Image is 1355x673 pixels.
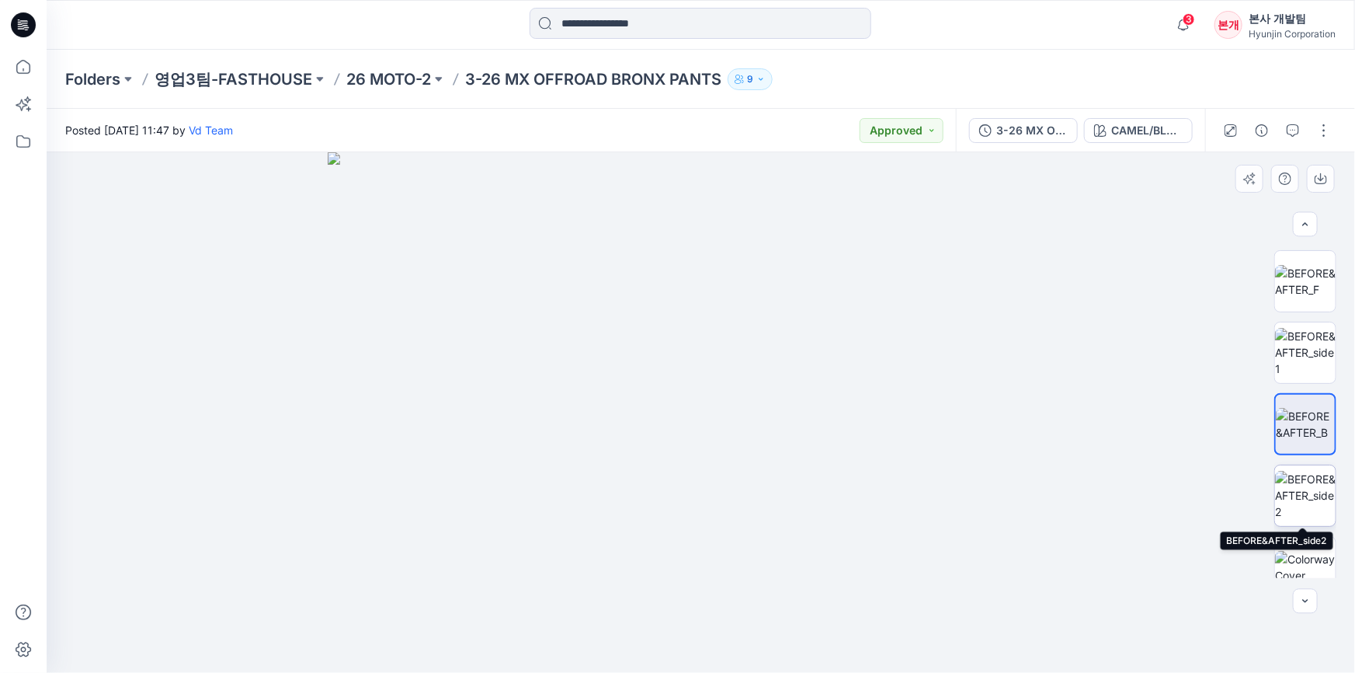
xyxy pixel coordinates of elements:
img: eyJhbGciOiJIUzI1NiIsImtpZCI6IjAiLCJzbHQiOiJzZXMiLCJ0eXAiOiJKV1QifQ.eyJkYXRhIjp7InR5cGUiOiJzdG9yYW... [328,152,1074,673]
a: 영업3팀-FASTHOUSE [155,68,312,90]
div: Hyunjin Corporation [1249,28,1336,40]
p: 9 [747,71,753,88]
button: Details [1249,118,1274,143]
button: 9 [728,68,773,90]
img: BEFORE&AFTER_side1 [1275,328,1336,377]
img: BEFORE&AFTER_F [1275,265,1336,298]
a: Vd Team [189,124,233,137]
span: 3 [1183,13,1195,26]
div: 본개 [1214,11,1242,39]
div: CAMEL/BLACK [1111,122,1183,139]
a: 26 MOTO-2 [346,68,431,90]
span: Posted [DATE] 11:47 by [65,122,233,138]
button: CAMEL/BLACK [1084,118,1193,143]
button: 3-26 MX OFFROAD BRONX PANTS [969,118,1078,143]
img: Colorway Cover [1275,551,1336,584]
div: 본사 개발팀 [1249,9,1336,28]
img: BEFORE&AFTER_side2 [1275,471,1336,520]
div: 3-26 MX OFFROAD BRONX PANTS [996,122,1068,139]
img: BEFORE&AFTER_B [1276,408,1335,441]
a: Folders [65,68,120,90]
p: 3-26 MX OFFROAD BRONX PANTS [465,68,721,90]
